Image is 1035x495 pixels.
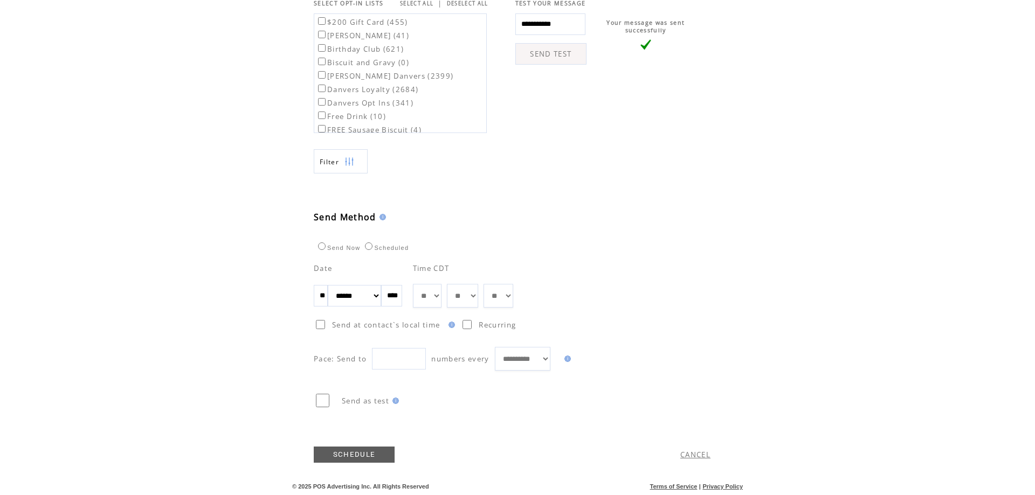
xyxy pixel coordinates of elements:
input: [PERSON_NAME] Danvers (2399) [318,71,326,79]
span: | [699,483,701,490]
img: help.gif [376,214,386,220]
input: Danvers Loyalty (2684) [318,85,326,92]
input: FREE Sausage Biscuit (4) [318,125,326,133]
label: [PERSON_NAME] Danvers (2399) [316,71,453,81]
span: numbers every [431,354,489,364]
input: [PERSON_NAME] (41) [318,31,326,38]
a: Privacy Policy [702,483,743,490]
input: $200 Gift Card (455) [318,17,326,25]
a: SEND TEST [515,43,586,65]
a: CANCEL [680,450,710,459]
span: Time CDT [413,263,450,273]
label: [PERSON_NAME] (41) [316,31,409,40]
span: Send as test [342,396,389,406]
input: Scheduled [365,242,372,250]
span: Send Method [314,211,376,223]
img: filters.png [344,150,354,174]
span: Pace: Send to [314,354,367,364]
label: Biscuit and Gravy (0) [316,58,409,67]
img: help.gif [389,398,399,404]
label: $200 Gift Card (455) [316,17,408,27]
a: SCHEDULE [314,447,395,463]
span: Your message was sent successfully [606,19,685,34]
span: © 2025 POS Advertising Inc. All Rights Reserved [292,483,429,490]
a: Filter [314,149,368,173]
input: Send Now [318,242,326,250]
label: FREE Sausage Biscuit (4) [316,125,422,135]
label: Danvers Opt Ins (341) [316,98,413,108]
span: Recurring [479,320,516,330]
input: Biscuit and Gravy (0) [318,58,326,65]
label: Birthday Club (621) [316,44,404,54]
span: Show filters [320,157,339,166]
label: Danvers Loyalty (2684) [316,85,418,94]
img: help.gif [445,322,455,328]
span: Date [314,263,332,273]
img: vLarge.png [640,39,651,50]
span: Send at contact`s local time [332,320,440,330]
label: Send Now [315,245,360,251]
img: help.gif [561,355,571,362]
input: Danvers Opt Ins (341) [318,98,326,106]
label: Free Drink (10) [316,111,386,121]
input: Birthday Club (621) [318,44,326,52]
a: Terms of Service [650,483,698,490]
input: Free Drink (10) [318,111,326,119]
label: Scheduled [362,245,409,251]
